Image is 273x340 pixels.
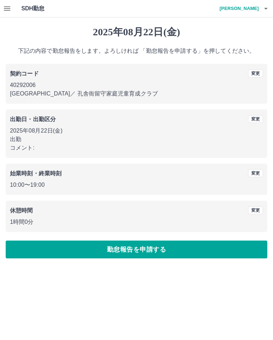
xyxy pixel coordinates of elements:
p: [GEOGRAPHIC_DATA] ／ 孔舎衙留守家庭児童育成クラブ [10,89,263,98]
b: 契約コード [10,71,39,77]
p: 出勤 [10,135,263,144]
button: 変更 [248,115,263,123]
h1: 2025年08月22日(金) [6,26,267,38]
button: 変更 [248,206,263,214]
b: 始業時刻・終業時刻 [10,170,61,176]
p: 2025年08月22日(金) [10,127,263,135]
p: 10:00 〜 19:00 [10,181,263,189]
button: 変更 [248,69,263,77]
b: 休憩時間 [10,207,33,213]
p: 40292006 [10,81,263,89]
button: 変更 [248,169,263,177]
button: 勤怠報告を申請する [6,241,267,258]
b: 出勤日・出勤区分 [10,116,56,122]
p: 1時間0分 [10,218,263,226]
p: 下記の内容で勤怠報告をします。よろしければ 「勤怠報告を申請する」を押してください。 [6,47,267,55]
p: コメント: [10,144,263,152]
